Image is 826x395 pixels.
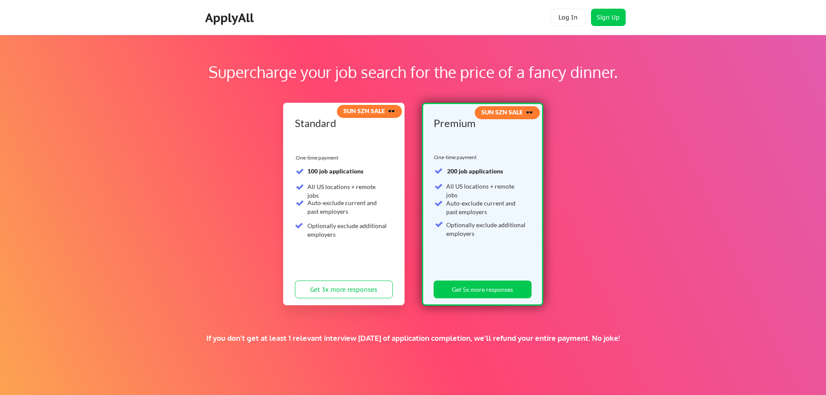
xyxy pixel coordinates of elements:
[446,182,526,199] div: All US locations + remote jobs
[150,333,676,343] div: If you don't get at least 1 relevant interview [DATE] of application completion, we'll refund you...
[307,222,388,238] div: Optionally exclude additional employers
[343,107,395,114] strong: SUN SZN SALE 🕶️
[56,60,770,84] div: Supercharge your job search for the price of a fancy dinner.
[205,10,256,25] div: ApplyAll
[295,281,393,298] button: Get 3x more responses
[591,9,626,26] button: Sign Up
[481,108,533,116] strong: SUN SZN SALE 🕶️
[295,118,390,128] div: Standard
[307,183,388,199] div: All US locations + remote jobs
[434,281,532,298] button: Get 5x more responses
[434,118,529,128] div: Premium
[551,9,585,26] button: Log In
[446,221,526,238] div: Optionally exclude additional employers
[434,154,479,161] div: One-time payment
[307,167,363,175] strong: 100 job applications
[446,199,526,216] div: Auto-exclude current and past employers
[447,167,503,175] strong: 200 job applications
[296,154,341,161] div: One-time payment
[307,199,388,215] div: Auto-exclude current and past employers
